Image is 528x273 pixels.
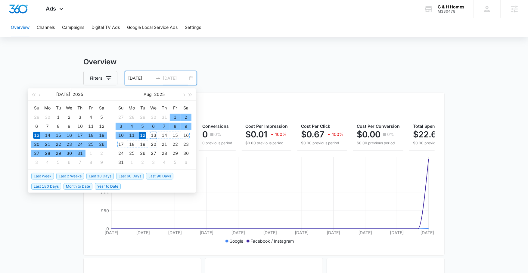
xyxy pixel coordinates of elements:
[85,140,96,149] td: 2025-07-25
[413,130,440,139] p: $22.61
[11,18,30,37] button: Overview
[159,149,170,158] td: 2025-08-28
[126,149,137,158] td: 2025-08-25
[31,173,54,179] span: Last Week
[116,173,144,179] span: Last 60 Days
[64,183,92,190] span: Month to Date
[33,123,40,130] div: 6
[161,123,168,130] div: 7
[148,140,159,149] td: 2025-08-20
[159,158,170,167] td: 2025-09-04
[148,113,159,122] td: 2025-07-30
[64,149,75,158] td: 2025-07-30
[128,114,135,121] div: 28
[85,103,96,113] th: Fr
[126,103,137,113] th: Mo
[42,122,53,131] td: 2025-07-07
[357,124,400,129] span: Cost Per Conversion
[126,113,137,122] td: 2025-07-28
[55,132,62,139] div: 15
[96,158,107,167] td: 2025-08-09
[96,131,107,140] td: 2025-07-19
[150,114,157,121] div: 30
[33,132,40,139] div: 13
[75,140,85,149] td: 2025-07-24
[161,141,168,148] div: 21
[146,173,173,179] span: Last 90 Days
[159,122,170,131] td: 2025-08-07
[42,103,53,113] th: Mo
[161,150,168,157] div: 28
[127,18,178,37] button: Google Local Service Ads
[31,122,42,131] td: 2025-07-06
[185,18,201,37] button: Settings
[390,230,404,235] tspan: [DATE]
[42,149,53,158] td: 2025-07-28
[301,130,324,139] p: $0.67
[53,140,64,149] td: 2025-07-22
[117,141,125,148] div: 17
[245,140,288,146] p: $0.00 previous period
[150,123,157,130] div: 6
[301,124,330,129] span: Cost Per Click
[358,230,372,235] tspan: [DATE]
[64,158,75,167] td: 2025-08-06
[98,159,105,166] div: 9
[66,123,73,130] div: 9
[31,113,42,122] td: 2025-06-29
[170,158,181,167] td: 2025-09-05
[421,230,434,235] tspan: [DATE]
[56,173,84,179] span: Last 2 Weeks
[104,230,118,235] tspan: [DATE]
[44,123,51,130] div: 7
[57,88,70,100] button: [DATE]
[159,131,170,140] td: 2025-08-14
[85,131,96,140] td: 2025-07-18
[301,140,343,146] p: $0.00 previous period
[53,122,64,131] td: 2025-07-08
[31,149,42,158] td: 2025-07-27
[37,18,55,37] button: Channels
[357,130,380,139] p: $0.00
[137,158,148,167] td: 2025-09-02
[85,122,96,131] td: 2025-07-11
[202,140,232,146] p: 0 previous period
[182,159,190,166] div: 6
[85,158,96,167] td: 2025-08-08
[64,140,75,149] td: 2025-07-23
[137,103,148,113] th: Tu
[117,150,125,157] div: 24
[66,132,73,139] div: 16
[62,18,84,37] button: Campaigns
[181,113,191,122] td: 2025-08-02
[95,183,121,190] span: Year to Date
[33,141,40,148] div: 20
[83,57,445,67] h3: Overview
[181,103,191,113] th: Sa
[156,76,160,81] span: to
[64,122,75,131] td: 2025-07-09
[98,132,105,139] div: 19
[168,230,182,235] tspan: [DATE]
[148,158,159,167] td: 2025-09-03
[182,141,190,148] div: 23
[42,158,53,167] td: 2025-08-04
[251,238,294,244] p: Facebook / Instagram
[214,132,221,136] p: 0%
[163,75,188,81] input: End date
[53,113,64,122] td: 2025-07-01
[263,230,277,235] tspan: [DATE]
[75,113,85,122] td: 2025-07-03
[33,114,40,121] div: 29
[64,113,75,122] td: 2025-07-02
[161,132,168,139] div: 14
[75,149,85,158] td: 2025-07-31
[148,122,159,131] td: 2025-08-06
[172,132,179,139] div: 15
[275,132,287,136] p: 100%
[139,132,146,139] div: 12
[31,158,42,167] td: 2025-08-03
[413,140,459,146] p: $0.00 previous period
[181,122,191,131] td: 2025-08-09
[96,103,107,113] th: Sa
